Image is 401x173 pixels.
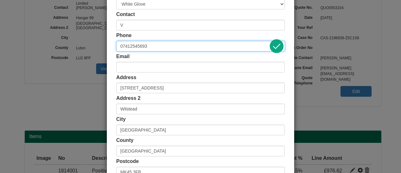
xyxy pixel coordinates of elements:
label: City [116,116,126,123]
label: Address 2 [116,95,140,102]
label: County [116,137,133,144]
label: Address [116,74,136,81]
input: Mobile Preferred [116,41,285,51]
label: Postcode [116,158,139,165]
label: Email [116,53,130,60]
label: Contact [116,11,135,18]
label: Phone [116,32,132,39]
